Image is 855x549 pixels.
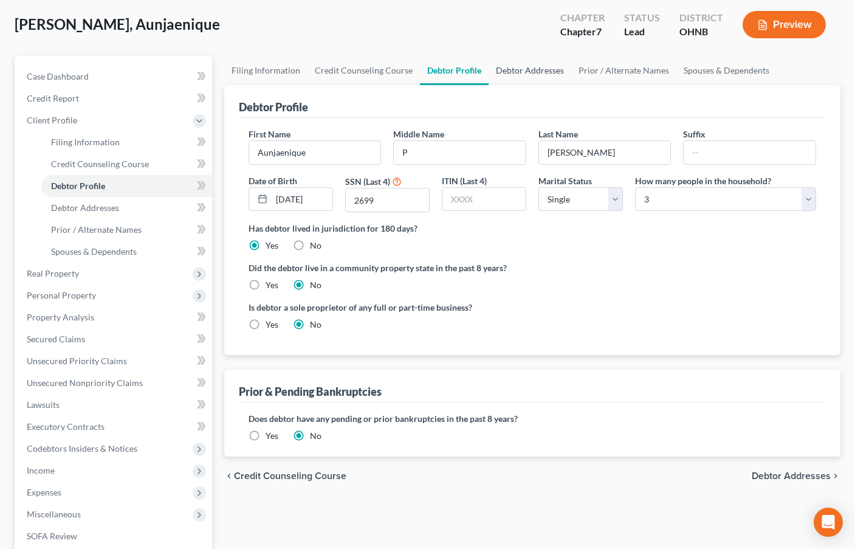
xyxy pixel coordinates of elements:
label: Suffix [683,128,706,140]
a: Credit Counseling Course [41,153,212,175]
label: SSN (Last 4) [345,175,390,188]
a: Prior / Alternate Names [41,219,212,241]
label: Middle Name [393,128,444,140]
label: Yes [266,319,278,331]
span: Codebtors Insiders & Notices [27,443,137,454]
label: No [310,240,321,252]
a: Debtor Profile [41,175,212,197]
a: Case Dashboard [17,66,212,88]
a: Filing Information [41,131,212,153]
input: -- [249,141,381,164]
input: XXXX [346,188,429,212]
span: Debtor Addresses [51,202,119,213]
input: -- [684,141,816,164]
div: Chapter [560,11,605,25]
span: Case Dashboard [27,71,89,81]
span: Prior / Alternate Names [51,224,142,235]
span: Secured Claims [27,334,85,344]
input: M.I [394,141,526,164]
span: Client Profile [27,115,77,125]
span: [PERSON_NAME], Aunjaenique [15,15,220,33]
label: Date of Birth [249,174,297,187]
a: Secured Claims [17,328,212,350]
label: Has debtor lived in jurisdiction for 180 days? [249,222,816,235]
a: Debtor Addresses [41,197,212,219]
label: Yes [266,240,278,252]
label: Does debtor have any pending or prior bankruptcies in the past 8 years? [249,412,816,425]
button: Debtor Addresses chevron_right [752,471,840,481]
a: Credit Counseling Course [307,56,420,85]
div: OHNB [679,25,723,39]
div: Open Intercom Messenger [814,508,843,537]
input: -- [539,141,671,164]
span: Real Property [27,268,79,278]
span: Lawsuits [27,399,60,410]
span: Credit Report [27,93,79,103]
a: Executory Contracts [17,416,212,438]
i: chevron_left [224,471,234,481]
label: First Name [249,128,290,140]
span: Miscellaneous [27,509,81,519]
span: Income [27,465,55,475]
label: Marital Status [538,174,592,187]
span: Credit Counseling Course [234,471,346,481]
span: Credit Counseling Course [51,159,149,169]
span: Executory Contracts [27,421,105,432]
span: Filing Information [51,137,120,147]
a: Filing Information [224,56,307,85]
div: Lead [624,25,660,39]
label: No [310,319,321,331]
label: Yes [266,279,278,291]
a: Debtor Profile [420,56,489,85]
span: SOFA Review [27,531,77,541]
a: Unsecured Nonpriority Claims [17,372,212,394]
div: Chapter [560,25,605,39]
input: MM/DD/YYYY [272,188,332,211]
a: Property Analysis [17,306,212,328]
a: Credit Report [17,88,212,109]
label: Yes [266,430,278,442]
a: SOFA Review [17,525,212,547]
label: Last Name [538,128,578,140]
div: Prior & Pending Bankruptcies [239,384,382,399]
div: Debtor Profile [239,100,308,114]
div: Status [624,11,660,25]
span: Unsecured Priority Claims [27,356,127,366]
span: Unsecured Nonpriority Claims [27,378,143,388]
button: Preview [743,11,826,38]
span: Spouses & Dependents [51,246,137,257]
label: No [310,430,321,442]
span: Expenses [27,487,61,497]
i: chevron_right [831,471,840,481]
label: Is debtor a sole proprietor of any full or part-time business? [249,301,526,314]
a: Prior / Alternate Names [571,56,676,85]
label: ITIN (Last 4) [442,174,487,187]
a: Unsecured Priority Claims [17,350,212,372]
button: chevron_left Credit Counseling Course [224,471,346,481]
a: Lawsuits [17,394,212,416]
label: Did the debtor live in a community property state in the past 8 years? [249,261,816,274]
label: No [310,279,321,291]
span: Property Analysis [27,312,94,322]
span: Debtor Addresses [752,471,831,481]
a: Spouses & Dependents [41,241,212,263]
a: Debtor Addresses [489,56,571,85]
span: Personal Property [27,290,96,300]
label: How many people in the household? [635,174,771,187]
span: 7 [596,26,602,37]
a: Spouses & Dependents [676,56,777,85]
div: District [679,11,723,25]
span: Debtor Profile [51,181,105,191]
input: XXXX [442,188,526,211]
